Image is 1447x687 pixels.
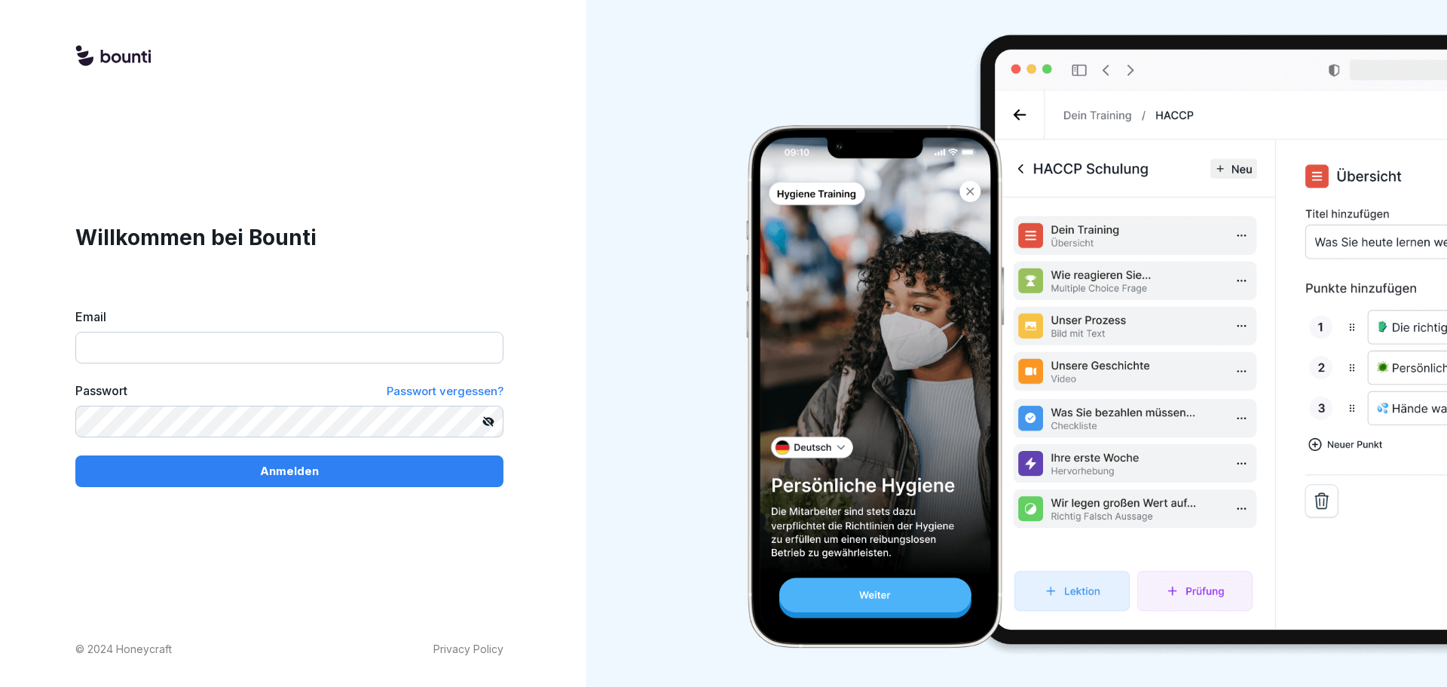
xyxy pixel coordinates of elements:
[387,382,503,400] a: Passwort vergessen?
[433,641,503,657] a: Privacy Policy
[75,641,172,657] p: © 2024 Honeycraft
[75,45,151,68] img: logo.svg
[75,222,503,253] h1: Willkommen bei Bounti
[75,455,503,487] button: Anmelden
[260,463,319,480] p: Anmelden
[75,308,503,326] label: Email
[75,382,127,400] label: Passwort
[387,384,503,398] span: Passwort vergessen?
